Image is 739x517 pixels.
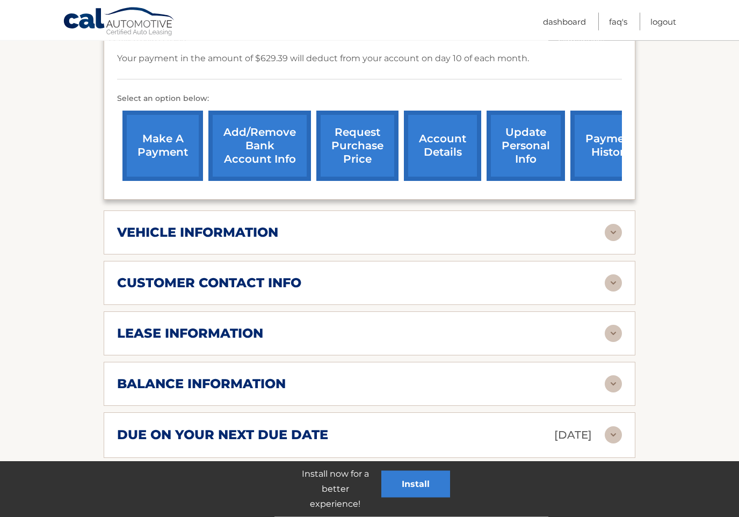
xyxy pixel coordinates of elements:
[543,13,586,31] a: Dashboard
[117,427,328,443] h2: due on your next due date
[605,275,622,292] img: accordion-rest.svg
[605,427,622,444] img: accordion-rest.svg
[554,426,592,445] p: [DATE]
[117,376,286,392] h2: balance information
[117,225,278,241] h2: vehicle information
[63,7,176,38] a: Cal Automotive
[117,326,263,342] h2: lease information
[117,275,301,292] h2: customer contact info
[208,111,311,181] a: Add/Remove bank account info
[381,471,450,498] button: Install
[404,111,481,181] a: account details
[487,111,565,181] a: update personal info
[605,224,622,242] img: accordion-rest.svg
[570,111,651,181] a: payment history
[122,111,203,181] a: make a payment
[609,13,627,31] a: FAQ's
[605,376,622,393] img: accordion-rest.svg
[316,111,399,181] a: request purchase price
[289,467,381,512] p: Install now for a better experience!
[650,13,676,31] a: Logout
[117,93,622,106] p: Select an option below:
[117,52,529,67] p: Your payment in the amount of $629.39 will deduct from your account on day 10 of each month.
[605,325,622,343] img: accordion-rest.svg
